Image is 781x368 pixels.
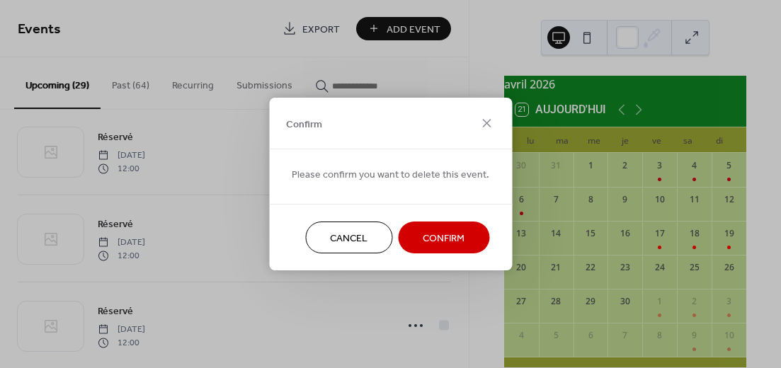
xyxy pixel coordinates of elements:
span: Cancel [330,231,367,246]
span: Confirm [286,117,322,132]
button: Cancel [305,222,392,253]
span: Please confirm you want to delete this event. [292,168,489,183]
span: Confirm [423,231,464,246]
button: Confirm [398,222,489,253]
